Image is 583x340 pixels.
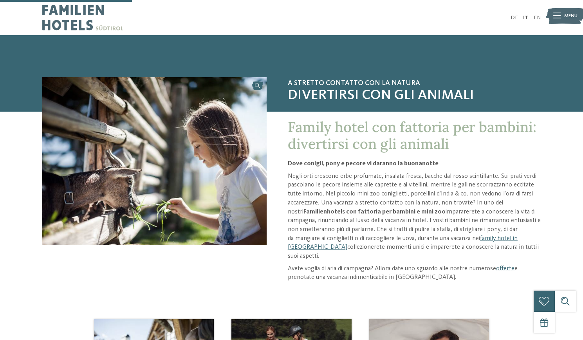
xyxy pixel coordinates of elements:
img: Fattoria per bambini nei Familienhotel: un sogno [42,77,267,245]
span: A stretto contatto con la natura [288,79,541,88]
span: Family hotel con fattoria per bambini: divertirsi con gli animali [288,118,536,153]
span: Divertirsi con gli animali [288,87,541,104]
p: Avete voglia di aria di campagna? Allora date uno sguardo alle nostre numerose e prenotate una va... [288,264,541,282]
span: Menu [564,13,578,20]
a: EN [534,15,541,20]
a: DE [511,15,518,20]
strong: Familienhotels con fattoria per bambini e mini zoo [303,209,446,215]
a: IT [523,15,528,20]
strong: Dove conigli, pony e pecore vi daranno la buonanotte [288,161,439,167]
p: Negli orti crescono erbe profumate, insalata fresca, bacche dal rosso scintillante. Sui prati ver... [288,172,541,261]
a: offerte [496,266,514,272]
